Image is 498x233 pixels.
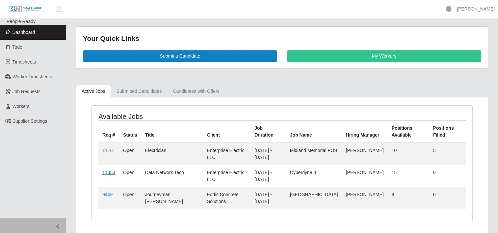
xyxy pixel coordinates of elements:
[141,143,203,165] td: Electrician
[388,143,429,165] td: 10
[388,120,429,143] th: Positions Available
[13,89,41,94] span: Job Requests
[98,120,119,143] th: Req #
[141,120,203,143] th: Title
[141,165,203,187] td: Data Network Tech
[13,104,30,109] span: Workers
[13,30,35,35] span: Dashboard
[83,33,481,44] div: Your Quick Links
[13,118,47,124] span: Supplier Settings
[119,165,141,187] td: Open
[13,74,52,79] span: Worker Timesheets
[9,6,42,13] img: SLM Logo
[250,187,286,209] td: [DATE] - [DATE]
[388,187,429,209] td: 8
[102,192,113,197] a: 9449
[119,120,141,143] th: Status
[203,187,250,209] td: Fortis Concrete Solutions
[13,44,22,50] span: Todo
[102,148,115,153] a: 11161
[203,165,250,187] td: Enterprise Electric LLC.
[429,120,466,143] th: Positions Filled
[457,6,495,13] a: [PERSON_NAME]
[250,165,286,187] td: [DATE] - [DATE]
[98,112,246,120] h4: Available Jobs
[83,50,277,62] a: Submit a Candidate
[76,85,111,98] a: Active Jobs
[250,120,286,143] th: Job Duration
[13,59,36,65] span: Timesheets
[429,187,466,209] td: 0
[203,143,250,165] td: Enterprise Electric LLC.
[203,120,250,143] th: Client
[119,187,141,209] td: Open
[286,143,342,165] td: Midland Memorial POB
[342,187,387,209] td: [PERSON_NAME]
[286,165,342,187] td: Cyberdyne II
[250,143,286,165] td: [DATE] - [DATE]
[141,187,203,209] td: Journeyman [PERSON_NAME]
[286,187,342,209] td: [GEOGRAPHIC_DATA]
[287,50,481,62] a: My Workers
[7,19,36,24] span: People Ready
[429,165,466,187] td: 0
[286,120,342,143] th: Job Name
[429,143,466,165] td: 5
[167,85,225,98] a: Candidates with Offers
[342,120,387,143] th: Hiring Manager
[342,143,387,165] td: [PERSON_NAME]
[342,165,387,187] td: [PERSON_NAME]
[388,165,429,187] td: 15
[102,170,115,175] a: 11353
[119,143,141,165] td: Open
[111,85,168,98] a: Submitted Candidates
